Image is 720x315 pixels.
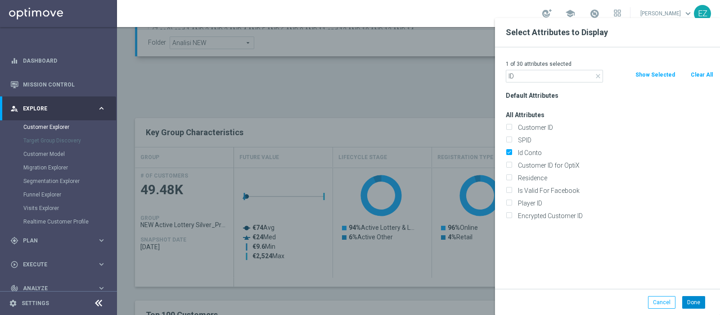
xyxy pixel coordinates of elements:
[10,237,18,245] i: gps_fixed
[639,7,694,20] a: [PERSON_NAME]keyboard_arrow_down
[23,205,94,212] a: Visits Explorer
[648,296,675,309] button: Cancel
[23,147,116,161] div: Customer Model
[97,104,106,113] i: keyboard_arrow_right
[10,57,18,65] i: equalizer
[23,151,94,158] a: Customer Model
[682,296,705,309] button: Done
[10,105,97,113] div: Explore
[506,111,713,119] h3: All Attributes
[10,81,106,88] button: Mission Control
[97,236,106,245] i: keyboard_arrow_right
[515,123,713,132] label: Customer ID
[10,285,106,292] button: track_changes Analyze keyboard_arrow_right
[22,301,49,306] a: Settings
[683,9,693,18] span: keyboard_arrow_down
[506,60,713,68] p: 1 of 30 attributes selected
[10,237,106,244] button: gps_fixed Plan keyboard_arrow_right
[506,91,713,100] h3: Default Attributes
[10,237,97,245] div: Plan
[23,106,97,111] span: Explore
[690,70,714,80] button: Clear All
[515,199,713,207] label: Player ID
[97,260,106,269] i: keyboard_arrow_right
[23,73,106,96] a: Mission Control
[565,9,575,18] span: school
[23,238,97,243] span: Plan
[23,174,116,188] div: Segmentation Explorer
[10,284,18,292] i: track_changes
[10,260,97,269] div: Execute
[23,178,94,185] a: Segmentation Explorer
[23,161,116,174] div: Migration Explorer
[694,5,711,22] div: EZ
[10,105,18,113] i: person_search
[23,191,94,198] a: Funnel Explorer
[23,262,97,267] span: Execute
[23,134,116,147] div: Target Group Discovery
[10,57,106,64] button: equalizer Dashboard
[9,299,17,307] i: settings
[515,149,713,157] label: Id Conto
[634,70,676,80] button: Show Selected
[594,73,602,80] i: close
[23,201,116,215] div: Visits Explorer
[23,49,106,73] a: Dashboard
[10,49,106,73] div: Dashboard
[515,212,713,220] label: Encrypted Customer ID
[10,105,106,112] button: person_search Explore keyboard_arrow_right
[506,70,603,82] input: Search
[23,120,116,134] div: Customer Explorer
[23,123,94,131] a: Customer Explorer
[23,218,94,225] a: Realtime Customer Profile
[97,284,106,292] i: keyboard_arrow_right
[515,174,713,182] label: Residence
[515,187,713,195] label: Is Valid For Facebook
[515,136,713,144] label: SPID
[10,284,97,292] div: Analyze
[515,161,713,169] label: Customer ID for OptiX
[23,164,94,171] a: Migration Explorer
[10,73,106,96] div: Mission Control
[506,27,709,38] h2: Select Attributes to Display
[23,286,97,291] span: Analyze
[23,215,116,228] div: Realtime Customer Profile
[23,188,116,201] div: Funnel Explorer
[10,261,106,268] button: play_circle_outline Execute keyboard_arrow_right
[10,260,18,269] i: play_circle_outline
